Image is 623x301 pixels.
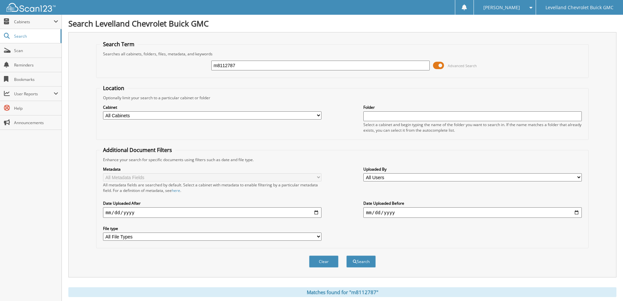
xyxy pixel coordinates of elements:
[100,157,585,162] div: Enhance your search for specific documents using filters such as date and file type.
[7,3,56,12] img: scan123-logo-white.svg
[103,200,321,206] label: Date Uploaded After
[483,6,520,9] span: [PERSON_NAME]
[14,91,54,97] span: User Reports
[100,85,128,92] legend: Location
[103,182,321,193] div: All metadata fields are searched by default. Select a cabinet with metadata to enable filtering b...
[100,95,585,101] div: Optionally limit your search to a particular cabinet or folder
[363,166,582,172] label: Uploaded By
[545,6,614,9] span: Levelland Chevrolet Buick GMC
[14,48,58,53] span: Scan
[14,105,58,111] span: Help
[309,255,338,268] button: Clear
[103,104,321,110] label: Cabinet
[363,200,582,206] label: Date Uploaded Before
[103,226,321,231] label: File type
[448,63,477,68] span: Advanced Search
[14,33,57,39] span: Search
[100,146,175,154] legend: Additional Document Filters
[103,166,321,172] label: Metadata
[363,207,582,218] input: end
[68,287,616,297] div: Matches found for "m8112787"
[363,122,582,133] div: Select a cabinet and begin typing the name of the folder you want to search in. If the name match...
[14,120,58,125] span: Announcements
[100,51,585,57] div: Searches all cabinets, folders, files, metadata, and keywords
[346,255,376,268] button: Search
[100,41,138,48] legend: Search Term
[14,19,54,25] span: Cabinets
[68,18,616,29] h1: Search Levelland Chevrolet Buick GMC
[103,207,321,218] input: start
[14,77,58,82] span: Bookmarks
[363,104,582,110] label: Folder
[14,62,58,68] span: Reminders
[172,188,180,193] a: here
